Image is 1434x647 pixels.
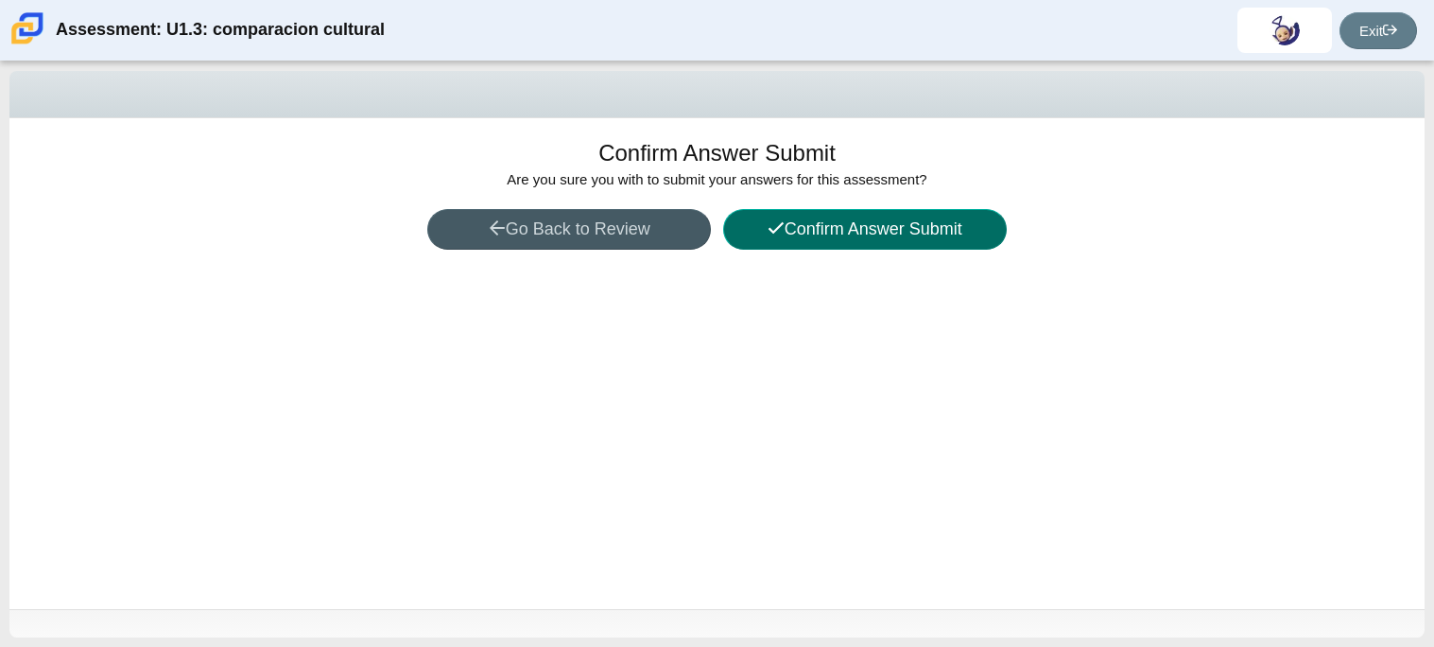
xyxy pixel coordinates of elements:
div: Assessment: U1.3: comparacion cultural [56,8,385,53]
button: Confirm Answer Submit [723,209,1007,250]
img: Carmen School of Science & Technology [8,9,47,48]
a: Carmen School of Science & Technology [8,35,47,51]
span: Are you sure you with to submit your answers for this assessment? [507,171,926,187]
img: iris.hernandez.kzMpZg [1270,15,1300,45]
h1: Confirm Answer Submit [598,137,836,169]
button: Go Back to Review [427,209,711,250]
a: Exit [1339,12,1417,49]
